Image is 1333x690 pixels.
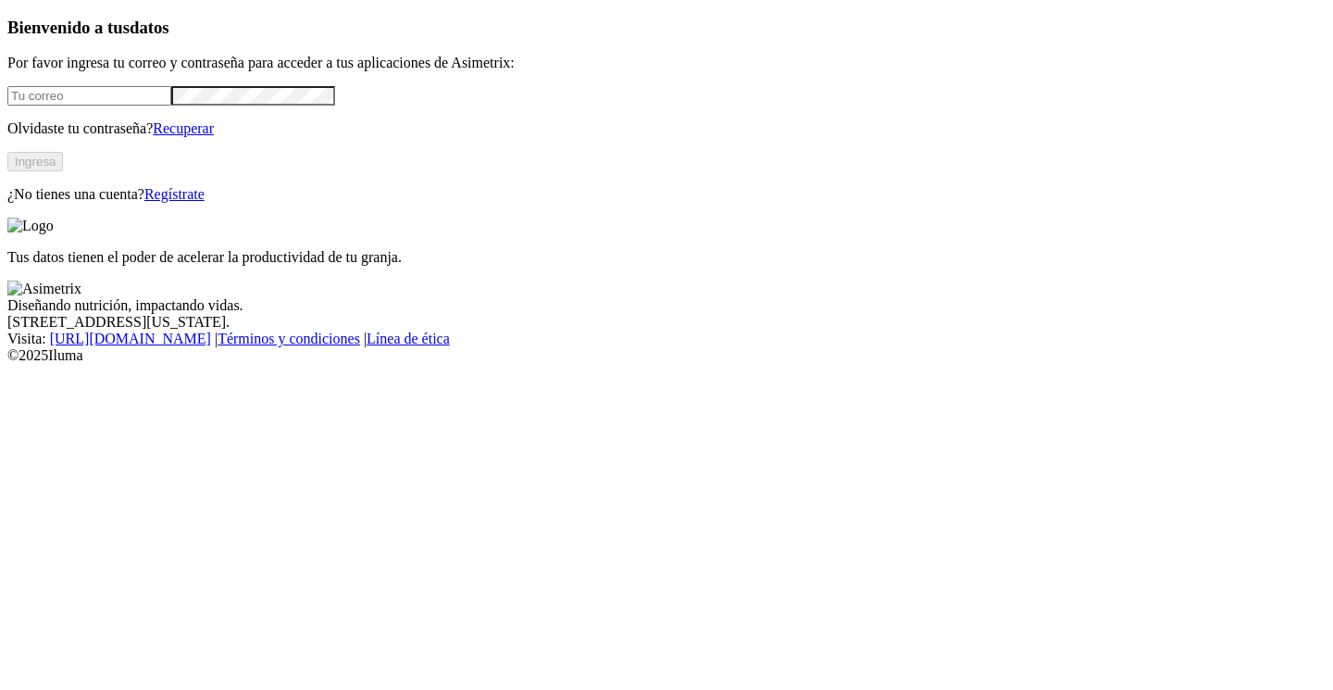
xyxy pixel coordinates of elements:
div: [STREET_ADDRESS][US_STATE]. [7,314,1326,331]
a: [URL][DOMAIN_NAME] [50,331,211,346]
a: Términos y condiciones [218,331,360,346]
div: © 2025 Iluma [7,347,1326,364]
span: datos [130,18,169,37]
p: Olvidaste tu contraseña? [7,120,1326,137]
button: Ingresa [7,152,63,171]
a: Línea de ética [367,331,450,346]
p: ¿No tienes una cuenta? [7,186,1326,203]
img: Logo [7,218,54,234]
a: Regístrate [144,186,205,202]
p: Tus datos tienen el poder de acelerar la productividad de tu granja. [7,249,1326,266]
a: Recuperar [153,120,214,136]
div: Diseñando nutrición, impactando vidas. [7,297,1326,314]
h3: Bienvenido a tus [7,18,1326,38]
input: Tu correo [7,86,171,106]
div: Visita : | | [7,331,1326,347]
img: Asimetrix [7,281,81,297]
p: Por favor ingresa tu correo y contraseña para acceder a tus aplicaciones de Asimetrix: [7,55,1326,71]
